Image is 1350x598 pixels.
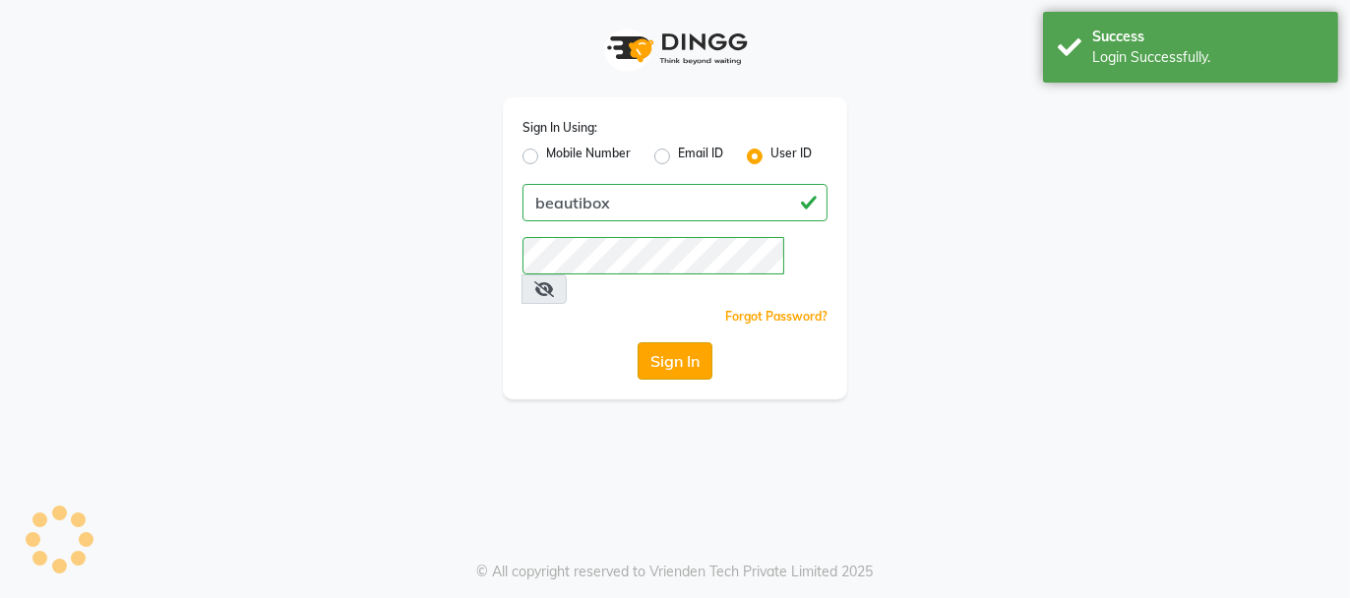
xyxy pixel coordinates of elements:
div: Success [1092,27,1323,47]
input: Username [522,237,784,274]
a: Forgot Password? [725,309,828,324]
label: Mobile Number [546,145,631,168]
label: Email ID [678,145,723,168]
input: Username [522,184,828,221]
button: Sign In [638,342,712,380]
div: Login Successfully. [1092,47,1323,68]
label: User ID [770,145,812,168]
img: logo1.svg [596,20,754,78]
label: Sign In Using: [522,119,597,137]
